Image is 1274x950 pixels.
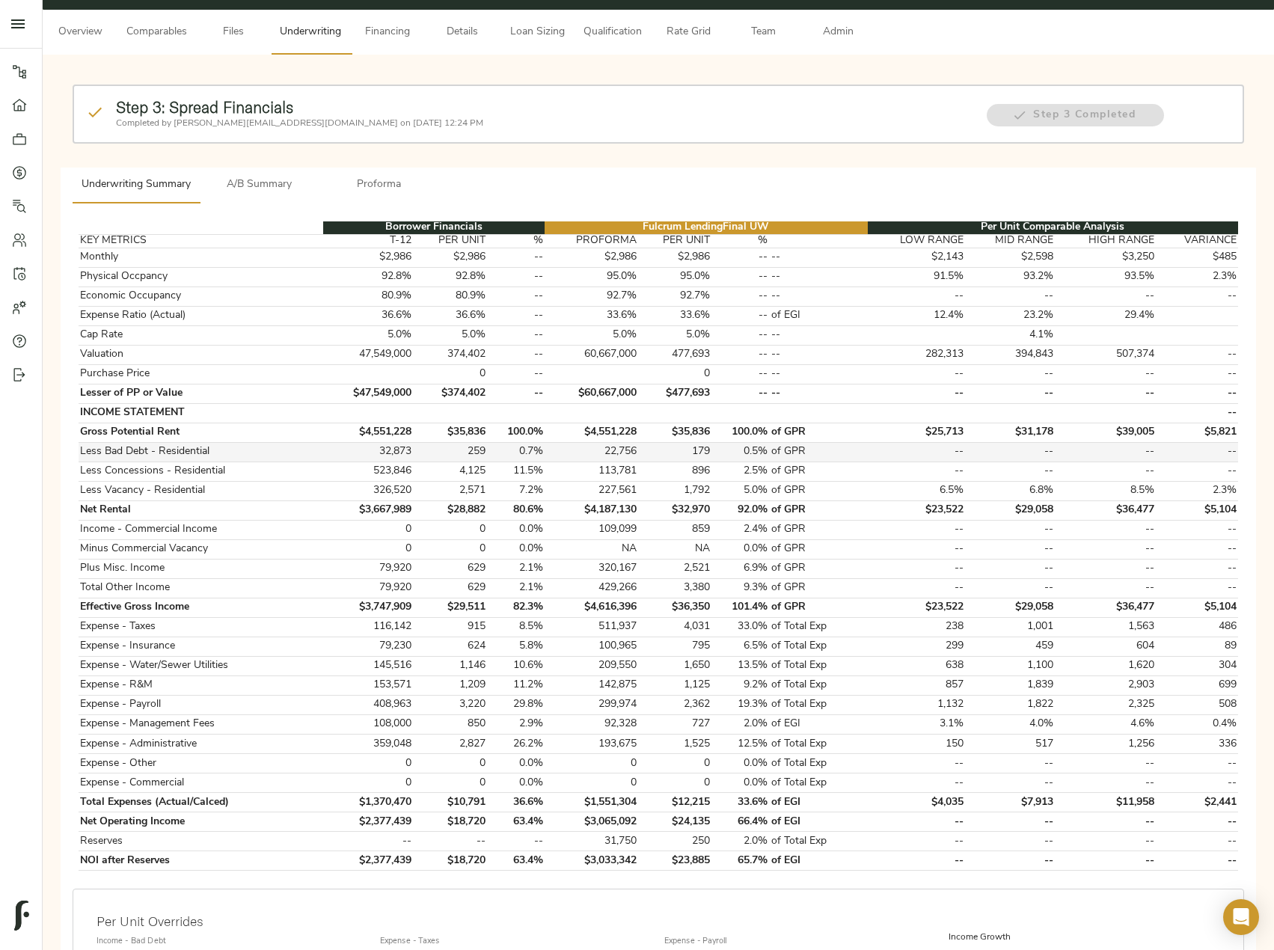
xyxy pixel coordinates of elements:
[545,481,638,500] td: 227,561
[1157,248,1238,267] td: $485
[638,248,712,267] td: $2,986
[79,248,323,267] td: Monthly
[965,234,1056,248] th: MID RANGE
[638,364,712,384] td: 0
[413,617,487,637] td: 915
[545,578,638,598] td: 429,266
[965,364,1056,384] td: --
[487,306,545,325] td: --
[1157,500,1238,520] td: $5,104
[1157,656,1238,675] td: 304
[770,364,868,384] td: --
[712,637,770,656] td: 6.5%
[434,23,491,42] span: Details
[868,462,966,481] td: --
[413,520,487,539] td: 0
[965,481,1056,500] td: 6.8%
[868,481,966,500] td: 6.5%
[323,598,414,617] td: $3,747,909
[487,539,545,559] td: 0.0%
[965,617,1056,637] td: 1,001
[1056,462,1157,481] td: --
[770,500,868,520] td: of GPR
[965,267,1056,286] td: 93.2%
[638,617,712,637] td: 4,031
[487,500,545,520] td: 80.6%
[770,539,868,559] td: of GPR
[965,423,1056,442] td: $31,178
[868,500,966,520] td: $23,522
[965,520,1056,539] td: --
[79,656,323,675] td: Expense - Water/Sewer Utilities
[487,248,545,267] td: --
[770,578,868,598] td: of GPR
[660,23,717,42] span: Rate Grid
[52,23,108,42] span: Overview
[868,598,966,617] td: $23,522
[545,520,638,539] td: 109,099
[79,442,323,462] td: Less Bad Debt - Residential
[79,500,323,520] td: Net Rental
[712,578,770,598] td: 9.3%
[1056,578,1157,598] td: --
[712,345,770,364] td: --
[868,221,1238,235] th: Per Unit Comparable Analysis
[712,462,770,481] td: 2.5%
[487,656,545,675] td: 10.6%
[638,598,712,617] td: $36,350
[712,675,770,695] td: 9.2%
[79,559,323,578] td: Plus Misc. Income
[770,462,868,481] td: of GPR
[1056,267,1157,286] td: 93.5%
[116,97,293,117] strong: Step 3: Spread Financials
[487,364,545,384] td: --
[509,23,566,42] span: Loan Sizing
[965,248,1056,267] td: $2,598
[868,364,966,384] td: --
[545,423,638,442] td: $4,551,228
[545,539,638,559] td: NA
[712,325,770,345] td: --
[712,267,770,286] td: --
[638,559,712,578] td: 2,521
[413,345,487,364] td: 374,402
[205,23,262,42] span: Files
[965,384,1056,403] td: --
[712,500,770,520] td: 92.0%
[1157,675,1238,695] td: 699
[413,695,487,714] td: 3,220
[413,500,487,520] td: $28,882
[868,442,966,462] td: --
[545,462,638,481] td: 113,781
[413,306,487,325] td: 36.6%
[79,364,323,384] td: Purchase Price
[638,500,712,520] td: $32,970
[79,423,323,442] td: Gross Potential Rent
[545,675,638,695] td: 142,875
[770,248,868,267] td: --
[79,306,323,325] td: Expense Ratio (Actual)
[209,176,310,194] span: A/B Summary
[323,578,414,598] td: 79,920
[487,520,545,539] td: 0.0%
[1056,481,1157,500] td: 8.5%
[712,364,770,384] td: --
[323,306,414,325] td: 36.6%
[868,656,966,675] td: 638
[545,345,638,364] td: 60,667,000
[545,637,638,656] td: 100,965
[413,325,487,345] td: 5.0%
[413,539,487,559] td: 0
[545,221,867,235] th: Fulcrum Lending Final UW
[664,937,726,946] label: Expense - Payroll
[323,286,414,306] td: 80.9%
[965,286,1056,306] td: --
[868,306,966,325] td: 12.4%
[868,520,966,539] td: --
[545,559,638,578] td: 320,167
[323,384,414,403] td: $47,549,000
[770,481,868,500] td: of GPR
[323,221,545,235] th: Borrower Financials
[79,384,323,403] td: Lesser of PP or Value
[770,520,868,539] td: of GPR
